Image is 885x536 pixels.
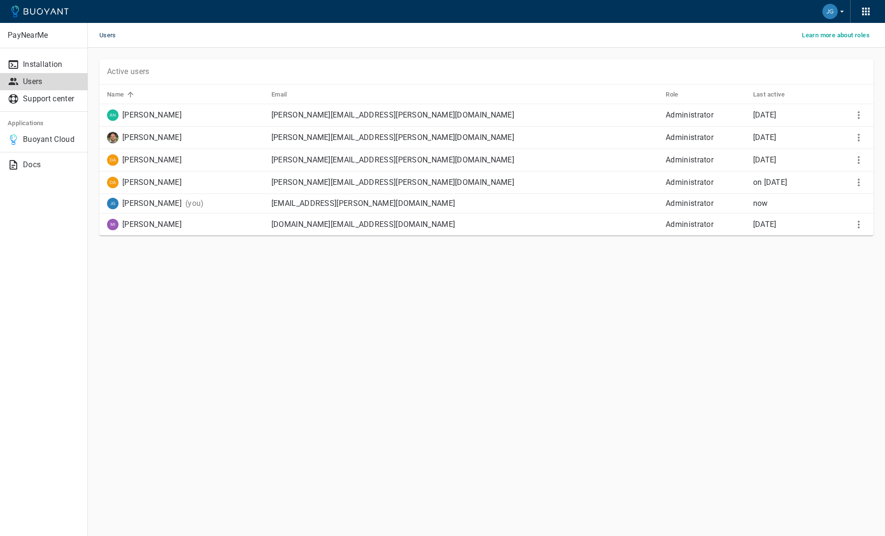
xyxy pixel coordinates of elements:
[122,133,182,142] p: [PERSON_NAME]
[23,135,80,144] p: Buoyant Cloud
[852,130,866,145] button: More
[271,178,658,187] p: [PERSON_NAME][EMAIL_ADDRESS][PERSON_NAME][DOMAIN_NAME]
[666,110,745,120] p: Administrator
[271,220,658,229] p: [DOMAIN_NAME][EMAIL_ADDRESS][DOMAIN_NAME]
[99,23,128,48] span: Users
[107,219,182,230] div: Michael Glass
[8,119,80,127] h5: Applications
[107,198,182,209] div: Jordan Gregory
[23,94,80,104] p: Support center
[122,110,182,120] p: [PERSON_NAME]
[753,133,777,142] relative-time: [DATE]
[753,155,777,164] relative-time: [DATE]
[23,77,80,86] p: Users
[271,110,658,120] p: [PERSON_NAME][EMAIL_ADDRESS][PERSON_NAME][DOMAIN_NAME]
[666,91,679,98] h5: Role
[753,155,777,164] span: Fri, 26 Sep 2025 12:39:47 CDT / Fri, 26 Sep 2025 17:39:47 UTC
[798,28,874,43] button: Learn more about roles
[666,220,745,229] p: Administrator
[122,178,182,187] p: [PERSON_NAME]
[753,91,785,98] h5: Last active
[122,199,182,208] p: [PERSON_NAME]
[666,155,745,165] p: Administrator
[753,90,797,99] span: Last active
[107,154,182,166] div: Dann Bohn
[753,110,777,119] span: Wed, 24 Sep 2025 09:04:52 CDT / Wed, 24 Sep 2025 14:04:52 UTC
[271,91,287,98] h5: Email
[107,90,137,99] span: Name
[107,132,119,143] img: brian.hicks@paynearme.com
[271,133,658,142] p: [PERSON_NAME][EMAIL_ADDRESS][PERSON_NAME][DOMAIN_NAME]
[666,178,745,187] p: Administrator
[107,67,150,76] p: Active users
[107,109,119,121] img: andres.marcano@paynearme.com
[8,31,80,40] p: PayNearMe
[107,91,124,98] h5: Name
[852,217,866,232] button: More
[23,60,80,69] p: Installation
[753,133,777,142] span: Fri, 12 Sep 2025 14:20:40 CDT / Fri, 12 Sep 2025 19:20:40 UTC
[107,177,119,188] img: david.beale@paynearme.com
[271,155,658,165] p: [PERSON_NAME][EMAIL_ADDRESS][PERSON_NAME][DOMAIN_NAME]
[852,153,866,167] button: More
[753,110,777,119] relative-time: [DATE]
[852,175,866,190] button: More
[666,199,745,208] p: Administrator
[753,199,768,208] span: Mon, 29 Sep 2025 09:10:47 CDT / Mon, 29 Sep 2025 14:10:47 UTC
[23,160,80,170] p: Docs
[666,90,691,99] span: Role
[107,198,119,209] img: jordan.gregory@paynearme.com
[122,155,182,165] p: [PERSON_NAME]
[185,199,204,208] p: (you)
[753,178,788,187] relative-time: on [DATE]
[122,220,182,229] p: [PERSON_NAME]
[802,32,870,39] h5: Learn more about roles
[798,30,874,39] a: Learn more about roles
[753,220,777,229] span: Fri, 26 Sep 2025 04:43:29 CDT / Fri, 26 Sep 2025 09:43:29 UTC
[753,178,788,187] span: Fri, 18 Jul 2025 09:24:27 CDT / Fri, 18 Jul 2025 14:24:27 UTC
[107,132,182,143] div: Brian Hicks
[271,199,658,208] p: [EMAIL_ADDRESS][PERSON_NAME][DOMAIN_NAME]
[107,109,182,121] div: Andres Marcano
[107,154,119,166] img: daniel.bohn@paynearme.com
[753,199,768,208] relative-time: now
[822,4,838,19] img: Jordan Gregory
[271,90,300,99] span: Email
[107,177,182,188] div: David Beale
[852,108,866,122] button: More
[753,220,777,229] relative-time: [DATE]
[107,219,119,230] img: michael.glass@paynearme.com
[666,133,745,142] p: Administrator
